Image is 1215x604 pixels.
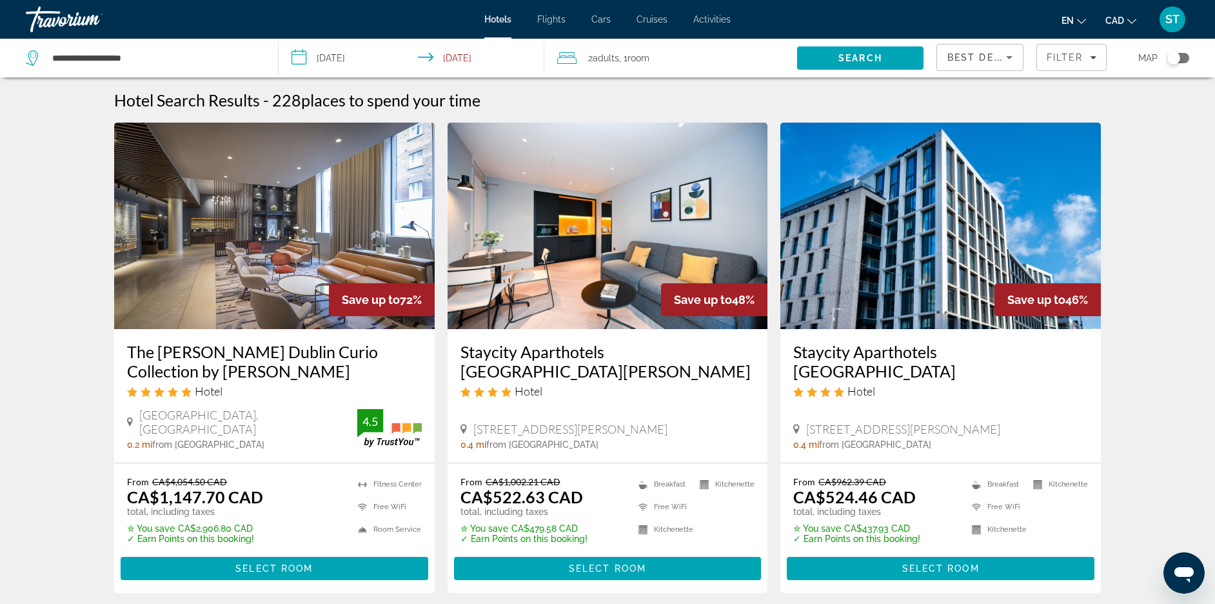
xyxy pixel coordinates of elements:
button: Change language [1062,11,1086,30]
ins: CA$1,147.70 CAD [127,487,263,507]
span: From [460,476,482,487]
span: 2 [588,49,619,67]
img: Staycity Aparthotels Dublin Mark Street [448,123,768,329]
a: Select Room [121,559,428,574]
span: ✮ You save [793,523,841,534]
li: Fitness Center [351,476,422,492]
button: Select Room [121,557,428,580]
span: from [GEOGRAPHIC_DATA] [819,439,931,450]
button: Travelers: 2 adults, 0 children [544,39,797,77]
span: Save up to [342,293,400,307]
span: CAD [1105,15,1124,26]
del: CA$4,054.50 CAD [152,476,227,487]
a: Select Room [454,559,762,574]
button: Change currency [1105,11,1136,30]
button: Select check in and out date [279,39,544,77]
span: Filter [1047,52,1083,63]
li: Room Service [351,521,422,538]
span: From [127,476,149,487]
p: total, including taxes [793,507,920,517]
span: from [GEOGRAPHIC_DATA] [152,439,264,450]
p: ✓ Earn Points on this booking! [127,534,263,544]
del: CA$962.39 CAD [818,476,886,487]
p: total, including taxes [127,507,263,517]
span: Room [627,53,649,63]
span: [STREET_ADDRESS][PERSON_NAME] [806,422,1000,436]
button: Toggle map [1158,52,1189,64]
h2: 228 [272,90,480,110]
a: Cruises [637,14,667,25]
span: Hotel [847,384,875,398]
button: User Menu [1156,6,1189,33]
img: TrustYou guest rating badge [357,409,422,447]
a: Select Room [787,559,1094,574]
span: ✮ You save [460,523,508,534]
span: Map [1138,49,1158,67]
span: Adults [593,53,619,63]
a: Cars [591,14,611,25]
span: 0.4 mi [460,439,486,450]
span: Best Deals [947,52,1014,63]
p: total, including taxes [460,507,588,517]
p: CA$2,906.80 CAD [127,523,263,534]
p: ✓ Earn Points on this booking! [460,534,588,544]
span: Hotel [195,384,222,398]
li: Breakfast [632,476,693,492]
h1: Hotel Search Results [114,90,260,110]
a: Hotels [484,14,511,25]
iframe: Button to launch messaging window [1163,552,1205,594]
span: [STREET_ADDRESS][PERSON_NAME] [473,422,667,436]
p: ✓ Earn Points on this booking! [793,534,920,544]
a: Staycity Aparthotels [GEOGRAPHIC_DATA] [793,342,1088,381]
li: Kitchenette [632,521,693,538]
img: The Morrison Dublin Curio Collection by Hilton [114,123,435,329]
a: The [PERSON_NAME] Dublin Curio Collection by [PERSON_NAME] [127,342,422,381]
span: from [GEOGRAPHIC_DATA] [486,439,598,450]
del: CA$1,002.21 CAD [486,476,560,487]
button: Filters [1036,44,1107,71]
div: 4.5 [357,414,383,429]
span: Save up to [1007,293,1065,307]
button: Select Room [787,557,1094,580]
li: Kitchenette [1027,476,1088,492]
div: 46% [994,283,1101,316]
div: 4 star Hotel [460,384,755,398]
li: Free WiFi [351,499,422,515]
span: Select Room [235,563,313,574]
a: Travorium [26,3,155,36]
span: - [263,90,269,110]
span: Select Room [902,563,980,574]
img: Staycity Aparthotels Dublin City Quay [780,123,1101,329]
p: CA$479.58 CAD [460,523,588,534]
span: Select Room [569,563,646,574]
span: en [1062,15,1074,26]
a: Staycity Aparthotels [GEOGRAPHIC_DATA][PERSON_NAME] [460,342,755,381]
a: Activities [693,14,731,25]
span: Hotel [515,384,542,398]
ins: CA$524.46 CAD [793,487,916,507]
li: Kitchenette [965,521,1027,538]
li: Free WiFi [632,499,693,515]
span: 0.2 mi [127,439,152,450]
div: 72% [329,283,435,316]
span: ✮ You save [127,523,175,534]
li: Breakfast [965,476,1027,492]
ins: CA$522.63 CAD [460,487,583,507]
a: Flights [537,14,566,25]
mat-select: Sort by [947,50,1012,65]
p: CA$437.93 CAD [793,523,920,534]
span: places to spend your time [301,90,480,110]
span: From [793,476,815,487]
li: Kitchenette [693,476,755,492]
span: [GEOGRAPHIC_DATA], [GEOGRAPHIC_DATA] [139,408,357,436]
button: Select Room [454,557,762,580]
div: 5 star Hotel [127,384,422,398]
